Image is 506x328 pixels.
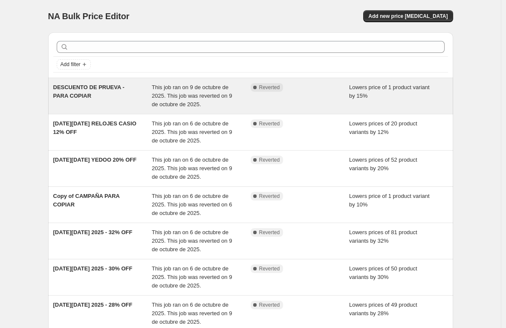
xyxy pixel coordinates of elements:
span: DESCUENTO DE PRUEVA - PARA COPIAR [53,84,124,99]
span: Add new price [MEDICAL_DATA] [368,13,448,20]
span: This job ran on 6 de octubre de 2025. This job was reverted on 9 de octubre de 2025. [152,120,232,144]
span: This job ran on 6 de octubre de 2025. This job was reverted on 9 de octubre de 2025. [152,265,232,289]
span: [DATE][DATE] 2025 - 28% OFF [53,302,133,308]
span: Copy of CAMPAÑA PARA COPIAR [53,193,120,208]
span: Lowers prices of 52 product variants by 20% [349,157,417,171]
span: Reverted [259,193,280,200]
button: Add new price [MEDICAL_DATA] [363,10,453,22]
span: Lowers prices of 50 product variants by 30% [349,265,417,280]
span: This job ran on 6 de octubre de 2025. This job was reverted on 9 de octubre de 2025. [152,157,232,180]
button: Add filter [57,59,91,70]
span: This job ran on 6 de octubre de 2025. This job was reverted on 6 de octubre de 2025. [152,193,232,216]
span: Lowers price of 1 product variant by 15% [349,84,430,99]
span: Reverted [259,302,280,308]
span: Reverted [259,229,280,236]
span: This job ran on 6 de octubre de 2025. This job was reverted on 9 de octubre de 2025. [152,302,232,325]
span: Reverted [259,120,280,127]
span: Reverted [259,265,280,272]
span: Lowers prices of 20 product variants by 12% [349,120,417,135]
span: This job ran on 9 de octubre de 2025. This job was reverted on 9 de octubre de 2025. [152,84,232,107]
span: Lowers prices of 81 product variants by 32% [349,229,417,244]
span: Add filter [61,61,81,68]
span: Lowers prices of 49 product variants by 28% [349,302,417,316]
span: [DATE][DATE] YEDOO 20% OFF [53,157,137,163]
span: NA Bulk Price Editor [48,12,130,21]
span: [DATE][DATE] RELOJES CASIO 12% OFF [53,120,136,135]
span: Reverted [259,84,280,91]
span: Lowers price of 1 product variant by 10% [349,193,430,208]
span: [DATE][DATE] 2025 - 32% OFF [53,229,133,235]
span: Reverted [259,157,280,163]
span: [DATE][DATE] 2025 - 30% OFF [53,265,133,272]
span: This job ran on 6 de octubre de 2025. This job was reverted on 9 de octubre de 2025. [152,229,232,253]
